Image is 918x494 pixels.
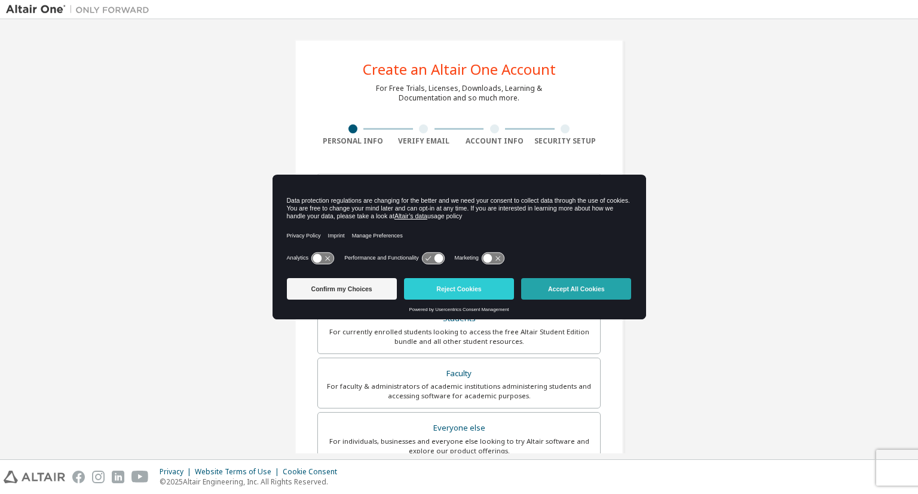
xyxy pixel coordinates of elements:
div: For Free Trials, Licenses, Downloads, Learning & Documentation and so much more. [376,84,542,103]
p: © 2025 Altair Engineering, Inc. All Rights Reserved. [160,477,344,487]
div: For faculty & administrators of academic institutions administering students and accessing softwa... [325,382,593,401]
div: Faculty [325,365,593,382]
div: Privacy [160,467,195,477]
img: instagram.svg [92,471,105,483]
img: Altair One [6,4,155,16]
div: Everyone else [325,420,593,437]
img: facebook.svg [72,471,85,483]
div: Website Terms of Use [195,467,283,477]
img: youtube.svg [131,471,149,483]
div: For individuals, businesses and everyone else looking to try Altair software and explore our prod... [325,437,593,456]
div: Cookie Consent [283,467,344,477]
div: Create an Altair One Account [363,62,556,77]
div: Account Info [459,136,530,146]
div: Security Setup [530,136,601,146]
div: Personal Info [317,136,388,146]
div: For currently enrolled students looking to access the free Altair Student Edition bundle and all ... [325,327,593,346]
div: Verify Email [388,136,460,146]
img: linkedin.svg [112,471,124,483]
img: altair_logo.svg [4,471,65,483]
